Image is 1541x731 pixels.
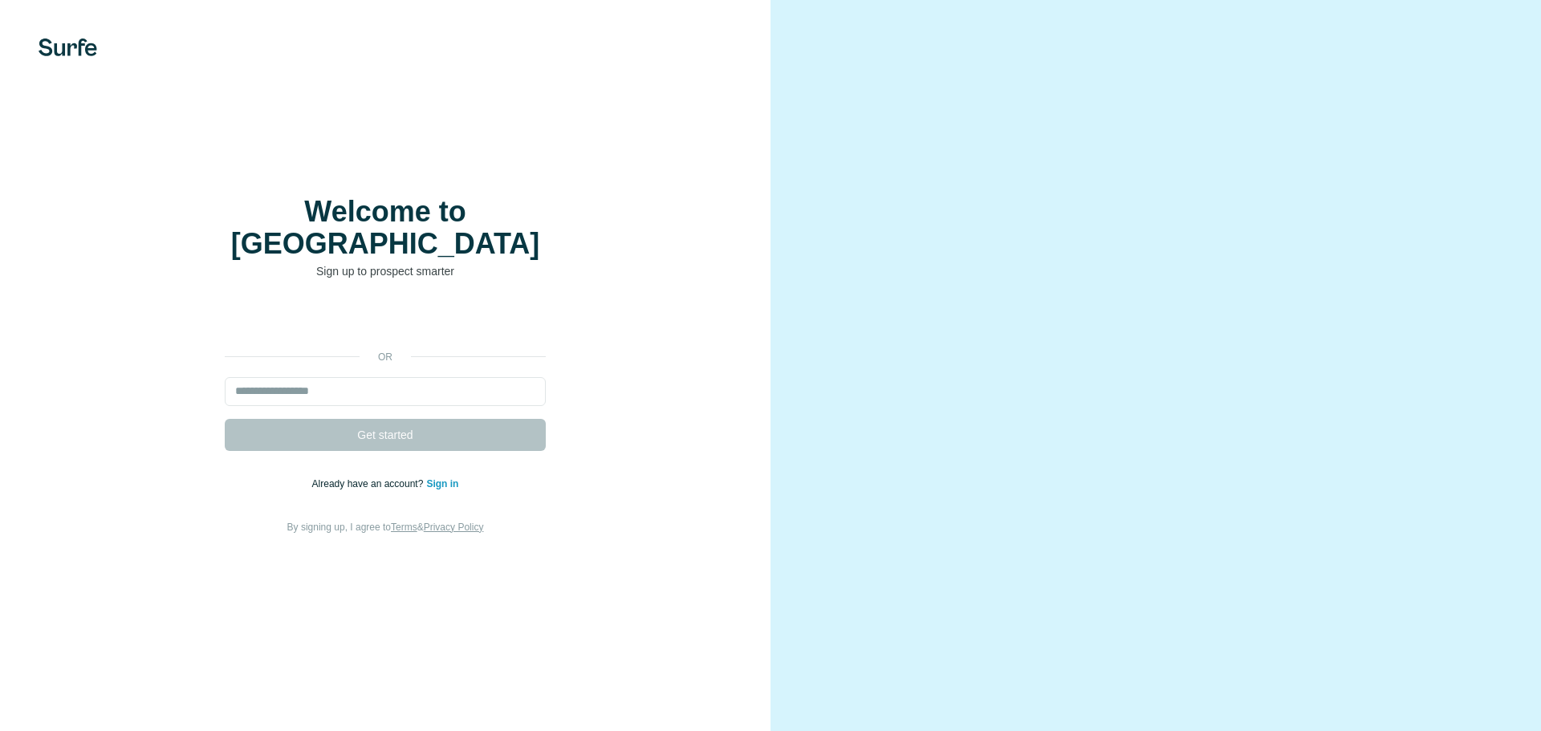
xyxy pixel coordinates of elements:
[360,350,411,364] p: or
[287,522,484,533] span: By signing up, I agree to &
[217,303,554,339] iframe: Schaltfläche „Über Google anmelden“
[424,522,484,533] a: Privacy Policy
[426,478,458,489] a: Sign in
[225,263,546,279] p: Sign up to prospect smarter
[391,522,417,533] a: Terms
[39,39,97,56] img: Surfe's logo
[312,478,427,489] span: Already have an account?
[225,196,546,260] h1: Welcome to [GEOGRAPHIC_DATA]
